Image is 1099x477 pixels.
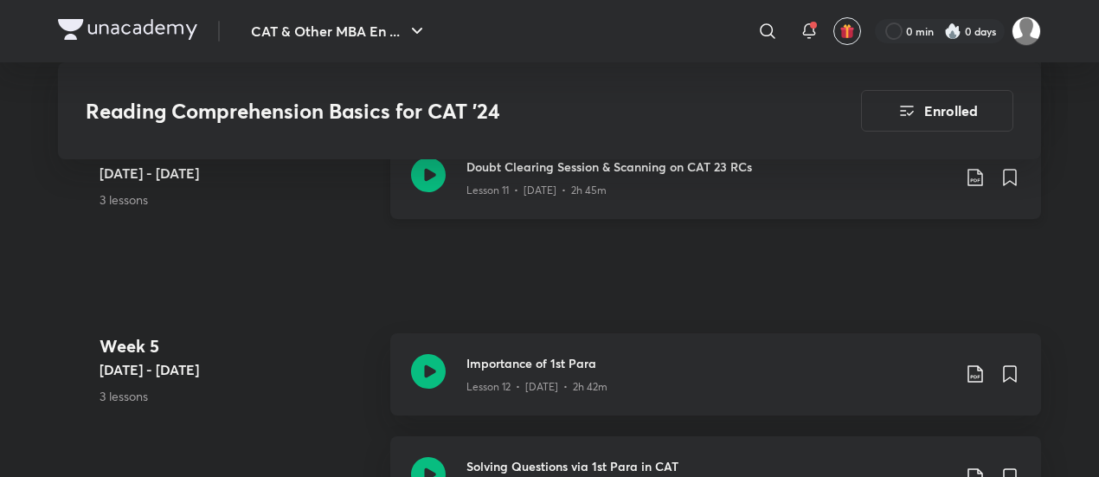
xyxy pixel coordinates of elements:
img: Company Logo [58,19,197,40]
h3: Importance of 1st Para [466,354,951,372]
button: avatar [833,17,861,45]
img: avatar [839,23,855,39]
h3: Solving Questions via 1st Para in CAT [466,457,951,475]
p: 3 lessons [100,387,376,405]
img: Avinash Tibrewal [1012,16,1041,46]
h5: [DATE] - [DATE] [100,359,376,380]
img: streak [944,23,961,40]
button: Enrolled [861,90,1013,132]
h3: Doubt Clearing Session & Scanning on CAT 23 RCs [466,158,951,176]
p: Lesson 11 • [DATE] • 2h 45m [466,183,607,198]
a: Company Logo [58,19,197,44]
p: 3 lessons [100,190,376,209]
p: Lesson 12 • [DATE] • 2h 42m [466,379,607,395]
a: Doubt Clearing Session & Scanning on CAT 23 RCsLesson 11 • [DATE] • 2h 45m [390,137,1041,240]
h3: Reading Comprehension Basics for CAT '24 [86,99,763,124]
h5: [DATE] - [DATE] [100,163,376,184]
button: CAT & Other MBA En ... [241,14,438,48]
a: Importance of 1st ParaLesson 12 • [DATE] • 2h 42m [390,333,1041,436]
h4: Week 5 [100,333,376,359]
